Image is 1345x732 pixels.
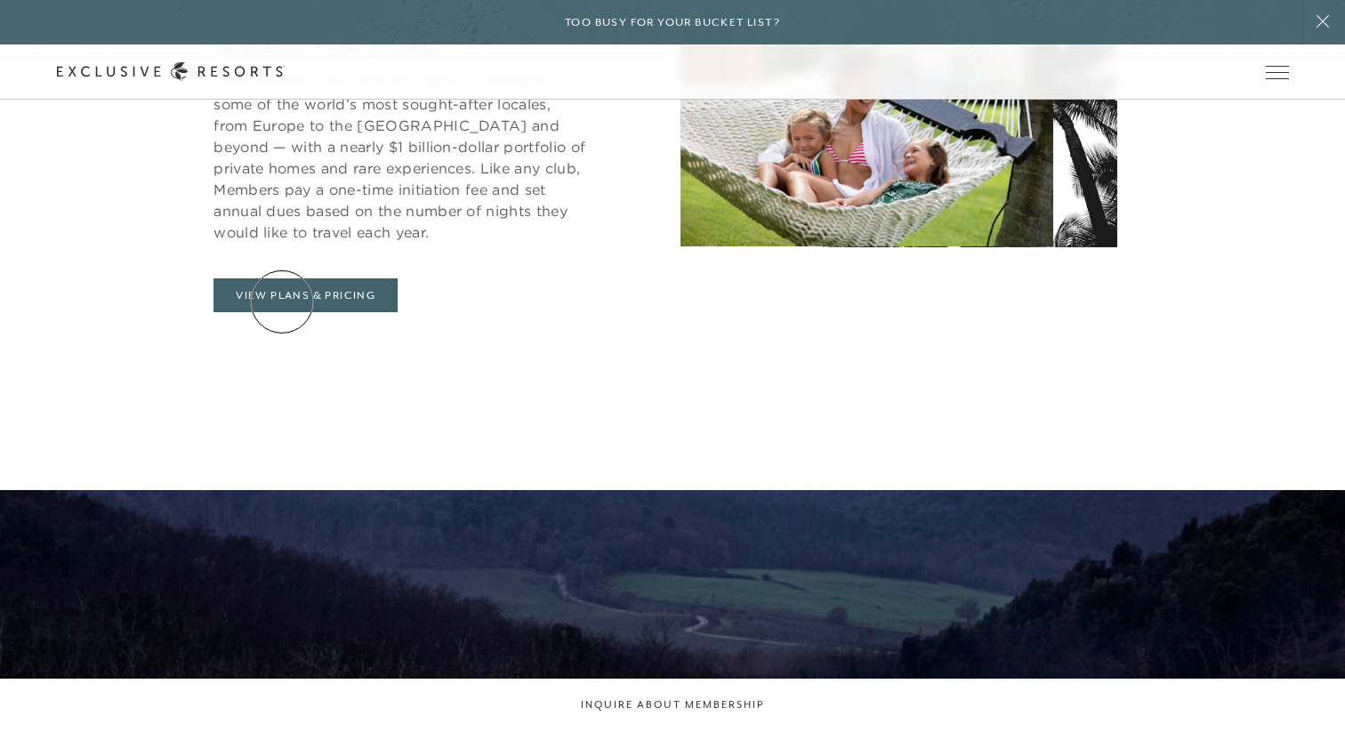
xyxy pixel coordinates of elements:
h6: Too busy for your bucket list? [565,14,780,31]
button: Open navigation [1266,66,1289,78]
a: View Plans & Pricing [213,278,398,312]
p: Since [DATE], The Club has taken its Members to some of the world’s most sought-after locales, fr... [213,72,587,243]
